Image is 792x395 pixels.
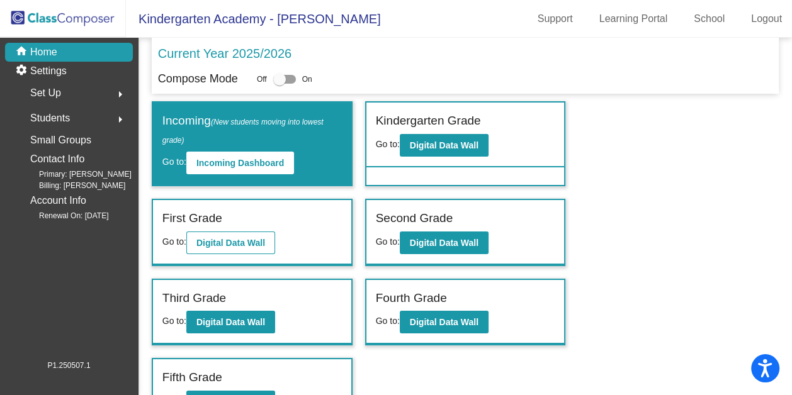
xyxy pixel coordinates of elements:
a: Learning Portal [589,9,678,29]
button: Digital Data Wall [186,231,275,254]
p: Current Year 2025/2026 [158,44,291,63]
span: Go to: [376,316,400,326]
button: Digital Data Wall [400,311,489,333]
button: Digital Data Wall [186,311,275,333]
span: Primary: [PERSON_NAME] [19,169,132,180]
span: Billing: [PERSON_NAME] [19,180,125,191]
span: Off [257,74,267,85]
mat-icon: settings [15,64,30,79]
label: Third Grade [162,289,226,308]
b: Incoming Dashboard [196,158,284,168]
span: Students [30,109,70,127]
mat-icon: home [15,45,30,60]
p: Account Info [30,192,86,209]
span: (New students moving into lowest grade) [162,118,324,145]
span: Go to: [376,139,400,149]
span: Go to: [376,236,400,247]
b: Digital Data Wall [196,317,265,327]
p: Contact Info [30,150,84,168]
a: School [684,9,735,29]
p: Home [30,45,57,60]
p: Settings [30,64,67,79]
label: Incoming [162,112,342,148]
button: Incoming Dashboard [186,152,294,174]
label: Fifth Grade [162,369,222,387]
p: Compose Mode [158,70,238,87]
p: Small Groups [30,131,91,149]
mat-icon: arrow_right [113,112,128,127]
b: Digital Data Wall [196,238,265,248]
span: Set Up [30,84,61,102]
label: First Grade [162,209,222,228]
span: Renewal On: [DATE] [19,210,108,221]
b: Digital Data Wall [410,238,478,248]
a: Logout [741,9,792,29]
b: Digital Data Wall [410,140,478,150]
label: Kindergarten Grade [376,112,481,130]
span: Go to: [162,316,186,326]
button: Digital Data Wall [400,231,489,254]
mat-icon: arrow_right [113,87,128,102]
span: On [302,74,312,85]
span: Go to: [162,157,186,167]
b: Digital Data Wall [410,317,478,327]
label: Fourth Grade [376,289,447,308]
span: Go to: [162,236,186,247]
a: Support [528,9,583,29]
label: Second Grade [376,209,453,228]
span: Kindergarten Academy - [PERSON_NAME] [126,9,381,29]
button: Digital Data Wall [400,134,489,157]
